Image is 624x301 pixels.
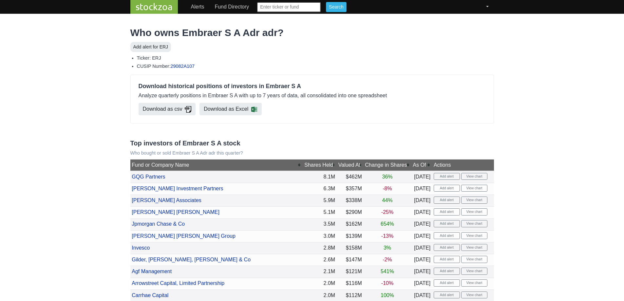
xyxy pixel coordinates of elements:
[434,208,460,216] button: Add alert
[461,185,487,192] a: View chart
[461,173,487,180] a: View chart
[338,161,362,169] div: Valued At
[461,256,487,263] a: View chart
[411,171,432,183] td: [DATE]
[381,233,393,239] span: -13%
[434,173,460,180] button: Add alert
[381,209,393,215] span: -25%
[132,186,223,191] a: [PERSON_NAME] Investment Partners
[337,195,364,207] td: $338M
[337,254,364,266] td: $147M
[411,266,432,278] td: [DATE]
[365,161,409,169] div: Change in Shares
[132,161,301,169] div: Fund or Company Name
[381,221,394,227] span: 654%
[461,208,487,216] a: View chart
[188,0,207,13] a: Alerts
[434,185,460,192] button: Add alert
[303,171,337,183] td: 8.1M
[137,55,494,61] li: Ticker: ERJ
[381,292,394,298] span: 100%
[303,278,337,290] td: 2.0M
[132,198,201,203] a: [PERSON_NAME] Associates
[130,150,494,156] p: Who bought or sold Embraer S A Adr adr this quarter?
[337,218,364,230] td: $162M
[212,0,252,13] a: Fund Directory
[461,244,487,251] a: View chart
[304,161,335,169] div: Shares Held
[139,103,196,115] a: Download as csv
[137,63,494,69] li: CUSIP Number:
[303,207,337,218] td: 5.1M
[303,266,337,278] td: 2.1M
[461,232,487,239] a: View chart
[132,174,165,179] a: GQG Partners
[251,106,257,113] img: Download consolidated filings xlsx
[130,27,494,39] h1: Who owns Embraer S A Adr adr?
[130,139,494,147] h3: Top investors of Embraer S A stock
[337,278,364,290] td: $116M
[337,242,364,254] td: $158M
[364,160,411,171] th: Change in Shares: No sort applied, activate to apply an ascending sort
[132,280,224,286] a: Arrowstreet Capital, Limited Partnership
[411,242,432,254] td: [DATE]
[130,42,171,52] button: Add alert for ERJ
[461,268,487,275] a: View chart
[337,207,364,218] td: $290M
[132,269,172,274] a: Agf Management
[199,103,262,115] a: Download as Excel
[337,160,364,171] th: Valued At: No sort applied, activate to apply an ascending sort
[132,257,251,262] a: Gilder, [PERSON_NAME], [PERSON_NAME] & Co
[170,64,195,69] a: 29082A107
[434,244,460,251] button: Add alert
[461,279,487,287] a: View chart
[434,220,460,227] button: Add alert
[411,207,432,218] td: [DATE]
[382,174,392,179] span: 36%
[434,197,460,204] button: Add alert
[382,198,392,203] span: 44%
[411,218,432,230] td: [DATE]
[132,292,168,298] a: Carrhae Capital
[461,197,487,204] a: View chart
[413,161,430,169] div: As Of
[434,232,460,239] button: Add alert
[303,254,337,266] td: 2.6M
[434,279,460,287] button: Add alert
[384,245,391,251] span: 3%
[411,195,432,207] td: [DATE]
[434,268,460,275] button: Add alert
[381,280,393,286] span: -10%
[130,160,303,171] th: Fund or Company Name: No sort applied, activate to apply an ascending sort
[434,161,492,169] div: Actions
[461,292,487,299] a: View chart
[303,230,337,242] td: 3.0M
[383,257,392,262] span: -2%
[326,2,346,12] input: Search
[303,160,337,171] th: Shares Held: No sort applied, activate to apply an ascending sort
[381,269,394,274] span: 541%
[434,256,460,263] button: Add alert
[461,220,487,227] a: View chart
[185,106,191,113] img: Download consolidated filings csv
[132,233,236,239] a: [PERSON_NAME] [PERSON_NAME] Group
[257,2,321,12] input: Enter ticker or fund
[337,230,364,242] td: $139M
[132,245,150,251] a: Invesco
[139,92,486,100] p: Analyze quarterly positions in Embraer S A with up to 7 years of data, all consolidated into one ...
[303,242,337,254] td: 2.8M
[434,292,460,299] button: Add alert
[411,160,432,171] th: As Of: No sort applied, activate to apply an ascending sort
[411,183,432,195] td: [DATE]
[132,209,219,215] a: [PERSON_NAME] [PERSON_NAME]
[337,171,364,183] td: $462M
[411,254,432,266] td: [DATE]
[303,218,337,230] td: 3.5M
[383,186,392,191] span: -8%
[132,221,185,227] a: Jpmorgan Chase & Co
[337,183,364,195] td: $357M
[432,160,494,171] th: Actions: No sort applied, sorting is disabled
[139,83,486,90] h4: Download historical positions of investors in Embraer S A
[411,230,432,242] td: [DATE]
[303,195,337,207] td: 5.9M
